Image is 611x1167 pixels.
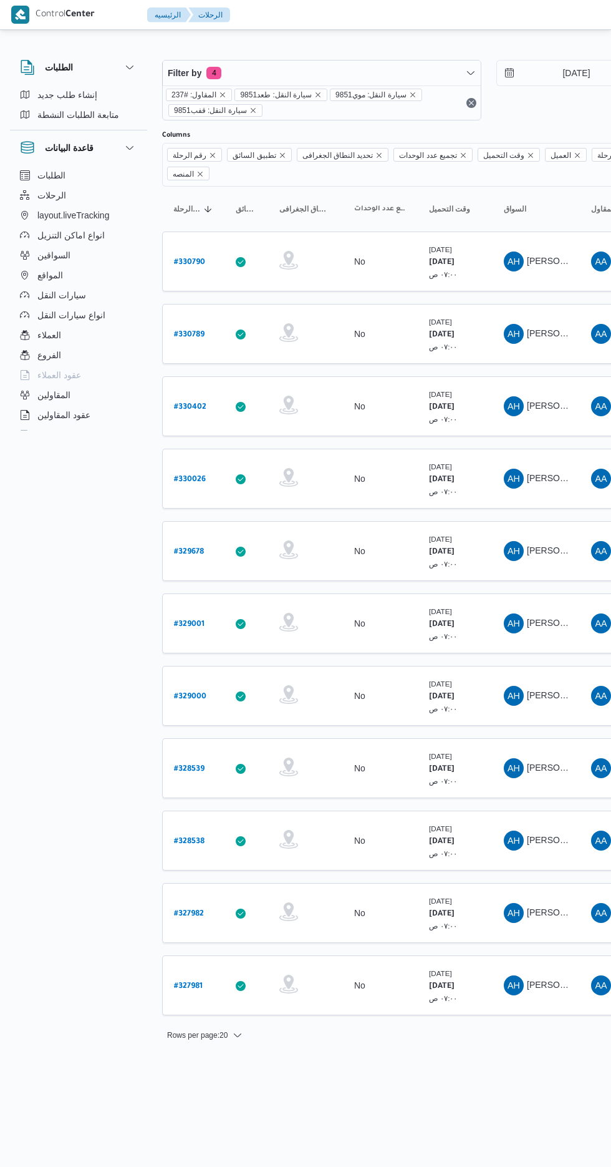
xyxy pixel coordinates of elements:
[595,324,607,344] span: AA
[297,148,389,162] span: تحديد النطاق الجغرافى
[196,170,204,178] button: Remove المنصه from selection in this group
[174,905,204,922] a: #327982
[174,693,206,701] b: # 329000
[508,686,520,706] span: AH
[574,152,581,159] button: Remove العميل from selection in this group
[354,545,365,557] div: No
[147,7,191,22] button: الرئيسيه
[429,548,455,557] b: [DATE]
[227,148,291,162] span: تطبيق السائق
[174,403,206,412] b: # 330402
[206,67,221,79] span: 4 active filters
[429,270,458,278] small: ٠٧:٠٠ ص
[354,256,365,267] div: No
[551,149,571,162] span: العميل
[174,398,206,415] a: #330402
[504,469,524,489] div: Ahmad Hamda Farj Said Muhammad
[234,89,327,101] span: سيارة النقل: طعد9851
[429,693,455,701] b: [DATE]
[375,152,383,159] button: Remove تحديد النطاق الجغرافى from selection in this group
[508,613,520,633] span: AH
[429,245,452,253] small: [DATE]
[174,837,204,846] b: # 328538
[591,975,611,995] div: Ali Abadalnasar Ali Bkhit Ali
[595,541,607,561] span: AA
[459,152,467,159] button: Remove تجميع عدد الوحدات from selection in this group
[595,613,607,633] span: AA
[45,140,94,155] h3: قاعدة البيانات
[279,152,286,159] button: Remove تطبيق السائق from selection in this group
[15,405,142,425] button: عقود المقاولين
[171,89,216,100] span: المقاول: #237
[595,251,607,271] span: AA
[203,204,213,214] svg: Sorted in descending order
[167,1028,228,1043] span: Rows per page : 20
[545,148,587,162] span: العميل
[504,903,524,923] div: Ahmad Hamda Farj Said Muhammad
[429,680,452,688] small: [DATE]
[174,476,206,484] b: # 330026
[167,167,209,180] span: المنصه
[37,168,65,183] span: الطلبات
[37,368,81,383] span: عقود العملاء
[10,165,147,436] div: قاعدة البيانات
[591,469,611,489] div: Ali Abadalnasar Ali Bkhit Ali
[354,401,365,412] div: No
[527,152,534,159] button: Remove وقت التحميل from selection in this group
[15,345,142,365] button: الفروع
[15,285,142,305] button: سيارات النقل
[15,105,142,125] button: متابعة الطلبات النشطة
[236,204,257,214] span: تطبيق السائق
[429,982,455,991] b: [DATE]
[10,85,147,130] div: الطلبات
[354,690,365,701] div: No
[173,149,206,162] span: رقم الرحلة
[162,1028,248,1043] button: Rows per page:20
[37,228,105,243] span: انواع اماكن التنزيل
[174,326,204,343] a: #330789
[429,204,470,214] span: وقت التحميل
[37,288,86,303] span: سيارات النقل
[429,318,452,326] small: [DATE]
[429,258,455,267] b: [DATE]
[174,615,204,632] a: #329001
[354,835,365,846] div: No
[595,686,607,706] span: AA
[240,89,312,100] span: سيارة النقل: طعد9851
[508,469,520,489] span: AH
[504,758,524,778] div: Ahmad Hamda Farj Said Muhammad
[15,165,142,185] button: الطلبات
[37,308,105,323] span: انواع سيارات النقل
[354,907,365,919] div: No
[591,613,611,633] div: Ali Abadalnasar Ali Bkhit Ali
[37,427,89,442] span: اجهزة التليفون
[37,208,109,223] span: layout.liveTracking
[429,824,452,833] small: [DATE]
[162,130,190,140] label: Columns
[508,903,520,923] span: AH
[478,148,540,162] span: وقت التحميل
[174,765,204,774] b: # 328539
[37,87,97,102] span: إنشاء طلب جديد
[595,975,607,995] span: AA
[231,199,262,219] button: تطبيق السائق
[399,149,457,162] span: تجميع عدد الوحدات
[15,225,142,245] button: انواع اماكن التنزيل
[233,149,276,162] span: تطبيق السائق
[429,705,458,713] small: ٠٧:٠٠ ص
[508,251,520,271] span: AH
[508,324,520,344] span: AH
[354,618,365,629] div: No
[508,831,520,851] span: AH
[354,763,365,774] div: No
[508,541,520,561] span: AH
[174,258,205,267] b: # 330790
[591,251,611,271] div: Ali Abadalnasar Ali Bkhit Ali
[163,61,481,85] button: Filter by4 active filters
[249,107,257,114] button: remove selected entity
[429,476,455,484] b: [DATE]
[15,245,142,265] button: السواقين
[504,251,524,271] div: Ahmad Hamda Farj Said Muhammad
[504,204,526,214] span: السواق
[504,831,524,851] div: Ahmad Hamda Farj Said Muhammad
